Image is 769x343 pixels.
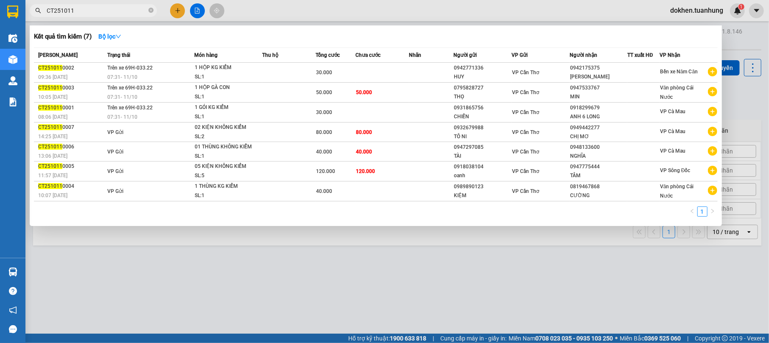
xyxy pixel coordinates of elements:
[512,109,539,115] span: VP Cần Thơ
[512,188,539,194] span: VP Cần Thơ
[570,162,627,171] div: 0947775444
[660,85,694,100] span: Văn phòng Cái Nước
[570,143,627,152] div: 0948133600
[148,7,154,15] span: close-circle
[38,173,67,178] span: 11:57 [DATE]
[627,52,653,58] span: TT xuất HĐ
[38,114,67,120] span: 08:06 [DATE]
[107,129,123,135] span: VP Gửi
[49,31,56,38] span: phone
[356,168,375,174] span: 120.000
[38,142,105,151] div: 0006
[38,134,67,139] span: 14:25 [DATE]
[8,55,17,64] img: warehouse-icon
[9,287,17,295] span: question-circle
[7,6,18,18] img: logo-vxr
[454,103,512,112] div: 0931865756
[570,182,627,191] div: 0819467868
[38,52,78,58] span: [PERSON_NAME]
[38,183,62,189] span: CT251011
[38,84,105,92] div: 0003
[708,146,717,156] span: plus-circle
[454,64,512,73] div: 0942771336
[570,171,627,180] div: TÂM
[708,166,717,175] span: plus-circle
[316,52,340,58] span: Tổng cước
[38,74,67,80] span: 09:36 [DATE]
[454,152,512,161] div: TÀI
[38,163,62,169] span: CT251011
[454,112,512,121] div: CHIẾN
[49,6,120,16] b: [PERSON_NAME]
[454,73,512,81] div: HUY
[660,128,685,134] span: VP Cà Mau
[454,84,512,92] div: 0795828727
[107,94,137,100] span: 07:31 - 11/10
[570,103,627,112] div: 0918299679
[195,63,258,73] div: 1 HỘP KG KIỂM
[710,209,715,214] span: right
[195,103,258,112] div: 1 GÓI KG KIỂM
[38,124,62,130] span: CT251011
[512,70,539,75] span: VP Cần Thơ
[454,182,512,191] div: 0989890123
[8,34,17,43] img: warehouse-icon
[195,112,258,122] div: SL: 1
[194,52,218,58] span: Món hàng
[660,184,694,199] span: Văn phòng Cái Nước
[570,92,627,101] div: MIN
[107,105,153,111] span: Trên xe 69H-033.22
[47,6,147,15] input: Tìm tên, số ĐT hoặc mã đơn
[38,153,67,159] span: 13:06 [DATE]
[570,191,627,200] div: CƯỜNG
[38,65,62,71] span: CT251011
[8,98,17,106] img: solution-icon
[690,209,695,214] span: left
[4,53,94,67] b: GỬI : VP Cần Thơ
[316,89,332,95] span: 50.000
[38,182,105,191] div: 0004
[570,112,627,121] div: ANH 6 LONG
[512,129,539,135] span: VP Cần Thơ
[708,87,717,96] span: plus-circle
[107,188,123,194] span: VP Gửi
[195,152,258,161] div: SL: 1
[38,85,62,91] span: CT251011
[195,182,258,191] div: 1 THÙNG KG KIỂM
[660,52,680,58] span: VP Nhận
[38,144,62,150] span: CT251011
[38,105,62,111] span: CT251011
[707,206,718,217] button: right
[316,188,332,194] span: 40.000
[107,114,137,120] span: 07:31 - 11/10
[570,84,627,92] div: 0947533767
[570,132,627,141] div: CHỊ MƠ
[9,306,17,314] span: notification
[107,65,153,71] span: Trên xe 69H-033.22
[570,64,627,73] div: 0942175375
[38,103,105,112] div: 0001
[107,85,153,91] span: Trên xe 69H-033.22
[195,132,258,142] div: SL: 2
[316,168,335,174] span: 120.000
[708,67,717,76] span: plus-circle
[454,162,512,171] div: 0918038104
[107,52,130,58] span: Trạng thái
[698,207,707,216] a: 1
[570,52,597,58] span: Người nhận
[454,92,512,101] div: THỌ
[570,123,627,132] div: 0949442277
[8,76,17,85] img: warehouse-icon
[38,192,67,198] span: 10:07 [DATE]
[660,148,685,154] span: VP Cà Mau
[4,19,162,29] li: 85 [PERSON_NAME]
[34,32,92,41] h3: Kết quả tìm kiếm ( 7 )
[195,191,258,201] div: SL: 1
[35,8,41,14] span: search
[4,29,162,40] li: 02839.63.63.63
[454,132,512,141] div: TÔ NI
[708,107,717,116] span: plus-circle
[454,171,512,180] div: oanh
[8,268,17,276] img: warehouse-icon
[708,186,717,195] span: plus-circle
